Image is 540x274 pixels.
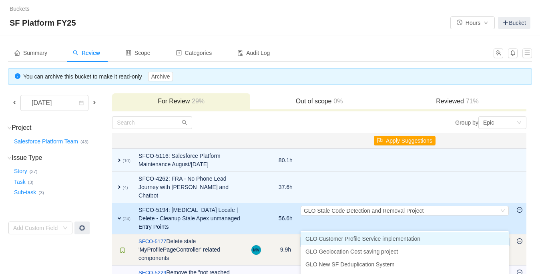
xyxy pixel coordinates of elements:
[73,50,100,56] span: Review
[464,98,479,105] span: 71%
[116,215,122,222] span: expand
[126,50,131,56] i: icon: control
[30,169,38,174] small: (37)
[305,236,420,242] span: GLO Customer Profile Service implementation
[517,238,522,244] i: icon: minus-circle
[23,73,173,80] span: You can archive this bucket to make it read-only
[392,97,522,105] h3: Reviewed
[63,226,68,231] i: icon: down
[331,98,343,105] span: 0%
[15,73,20,79] i: icon: info-circle
[13,224,59,232] div: Add Custom Field
[10,6,30,12] a: Buckets
[190,98,205,105] span: 29%
[12,154,111,162] h3: Issue Type
[176,50,182,56] i: icon: profile
[10,16,81,29] span: SF Platform FY25
[517,120,522,126] i: icon: down
[73,50,78,56] i: icon: search
[483,117,494,129] div: Epic
[12,186,38,199] button: Sub-task
[116,157,122,163] span: expand
[79,101,84,106] i: icon: calendar
[12,124,111,132] h3: Project
[237,50,270,56] span: Audit Log
[275,203,297,234] td: 56.6h
[7,156,12,160] i: icon: down
[275,234,297,266] td: 9.9h
[28,180,34,185] small: (3)
[304,208,424,214] span: GLO Stale Code Detection and Removal Project
[112,116,192,129] input: Search
[122,158,130,163] small: (10)
[251,245,261,255] img: MV
[522,48,532,58] button: icon: menu
[116,97,246,105] h3: For Review
[254,97,384,105] h3: Out of scope
[182,120,187,125] i: icon: search
[237,50,243,56] i: icon: audit
[508,48,518,58] button: icon: bell
[134,149,247,172] td: SFCO-5116: Salesforce Platform Maintenance August/[DATE]
[494,48,503,58] button: icon: team
[134,172,247,203] td: SFCO-4262: FRA - No Phone Lead Journey with [PERSON_NAME] and Chatbot
[119,247,126,254] img: 10315
[12,135,80,148] button: Salesforce Platform Team
[25,95,60,111] div: [DATE]
[116,184,122,190] span: expand
[38,190,44,195] small: (3)
[305,261,395,268] span: GLO New SF Deduplication System
[148,72,173,81] button: Archive
[305,248,398,255] span: GLO Geolocation Cost saving project
[176,50,212,56] span: Categories
[80,139,88,144] small: (43)
[7,126,12,130] i: icon: down
[498,17,530,29] a: Bucket
[450,16,495,29] button: icon: clock-circleHoursicon: down
[134,203,247,234] td: SFCO-5194: [MEDICAL_DATA] Locale | Delete - Cleanup Stale Apex unmanaged Entry Points
[122,185,128,190] small: (4)
[500,208,505,214] i: icon: down
[374,136,436,145] button: icon: flagApply Suggestions
[517,207,522,213] i: icon: minus-circle
[14,50,20,56] i: icon: home
[275,149,297,172] td: 80.1h
[126,50,151,56] span: Scope
[122,216,130,221] small: (24)
[12,175,28,188] button: Task
[134,234,247,266] td: Delete stale 'MyProfilePageController' related components
[275,172,297,203] td: 37.6h
[319,116,526,129] div: Group by
[139,238,166,246] a: SFCO-5177
[14,50,47,56] span: Summary
[12,165,30,178] button: Story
